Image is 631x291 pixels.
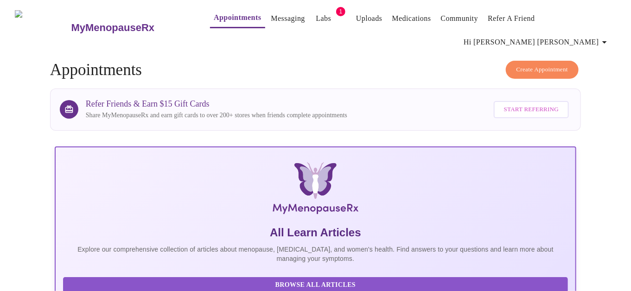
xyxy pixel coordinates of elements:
[437,9,482,28] button: Community
[504,104,559,115] span: Start Referring
[389,9,435,28] button: Medications
[494,101,569,118] button: Start Referring
[72,279,559,291] span: Browse All Articles
[352,9,386,28] button: Uploads
[214,11,261,24] a: Appointments
[464,36,610,49] span: Hi [PERSON_NAME] [PERSON_NAME]
[484,9,539,28] button: Refer a Friend
[210,8,265,28] button: Appointments
[141,162,490,218] img: MyMenopauseRx Logo
[15,10,70,45] img: MyMenopauseRx Logo
[392,12,431,25] a: Medications
[268,9,309,28] button: Messaging
[86,111,347,120] p: Share MyMenopauseRx and earn gift cards to over 200+ stores when friends complete appointments
[86,99,347,109] h3: Refer Friends & Earn $15 Gift Cards
[356,12,382,25] a: Uploads
[441,12,478,25] a: Community
[63,225,568,240] h5: All Learn Articles
[71,22,154,34] h3: MyMenopauseRx
[309,9,338,28] button: Labs
[50,61,581,79] h4: Appointments
[460,33,614,51] button: Hi [PERSON_NAME] [PERSON_NAME]
[63,280,571,288] a: Browse All Articles
[70,12,191,44] a: MyMenopauseRx
[516,64,568,75] span: Create Appointment
[63,245,568,263] p: Explore our comprehensive collection of articles about menopause, [MEDICAL_DATA], and women's hea...
[271,12,305,25] a: Messaging
[506,61,579,79] button: Create Appointment
[491,96,571,123] a: Start Referring
[336,7,345,16] span: 1
[488,12,535,25] a: Refer a Friend
[316,12,331,25] a: Labs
